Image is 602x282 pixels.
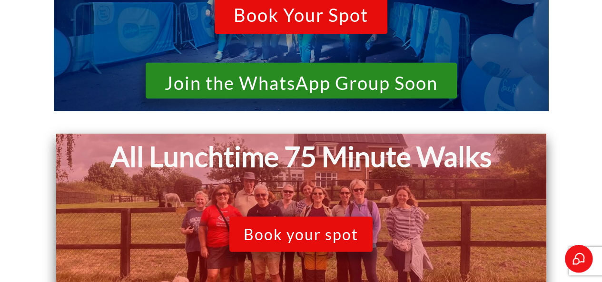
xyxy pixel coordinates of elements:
a: Book your spot [229,216,373,252]
h1: All Lunchtime 75 Minute Walks [61,138,542,175]
a: Join the WhatsApp Group Soon [146,62,457,98]
span: Book Your Spot [234,5,368,28]
span: Book your spot [244,225,358,243]
span: Join the WhatsApp Group Soon [165,73,438,93]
